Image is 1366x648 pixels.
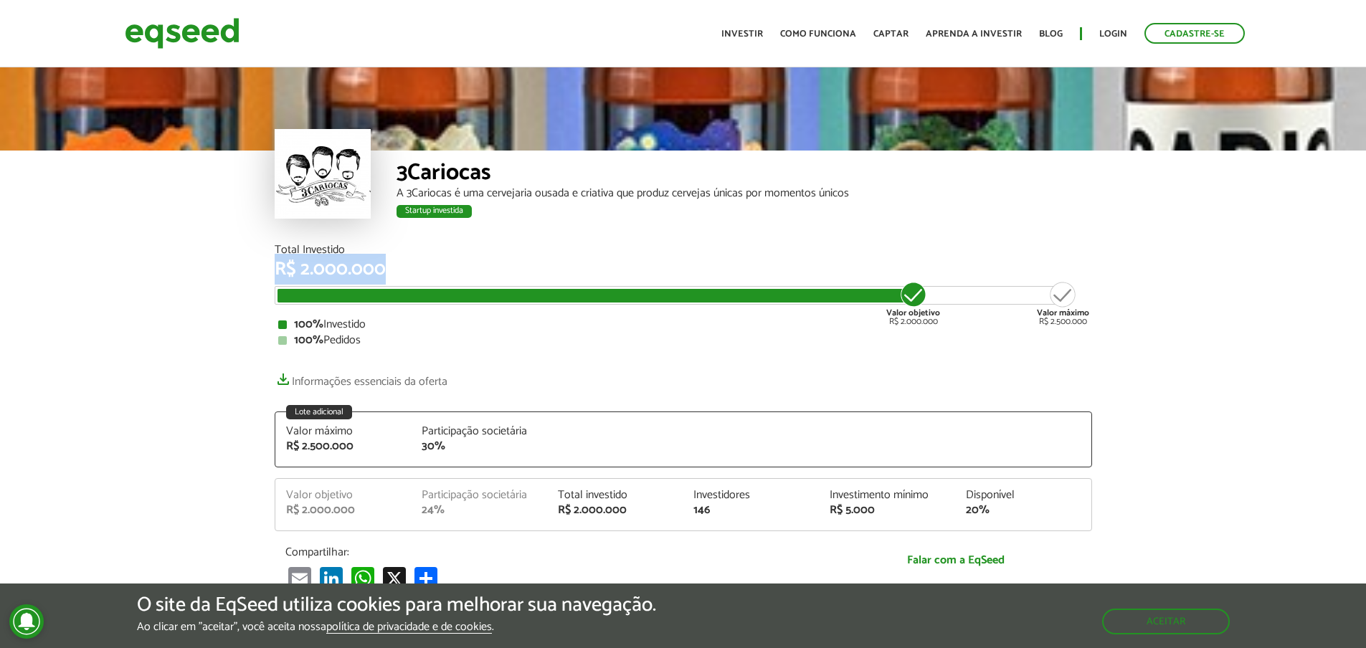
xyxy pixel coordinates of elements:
div: R$ 2.500.000 [286,441,401,452]
div: 30% [422,441,536,452]
div: R$ 2.000.000 [886,280,940,326]
div: Valor máximo [286,426,401,437]
div: R$ 2.000.000 [286,505,401,516]
div: 146 [693,505,808,516]
div: Total investido [558,490,673,501]
a: Partilhar [412,566,440,590]
a: WhatsApp [348,566,377,590]
div: R$ 2.500.000 [1037,280,1089,326]
div: Participação societária [422,426,536,437]
div: Startup investida [397,205,472,218]
strong: 100% [294,315,323,334]
div: Total Investido [275,244,1092,256]
strong: Valor máximo [1037,306,1089,320]
p: Compartilhar: [285,545,809,559]
a: Informações essenciais da oferta [275,368,447,388]
div: 24% [422,505,536,516]
div: 3Cariocas [397,161,1092,188]
h5: O site da EqSeed utiliza cookies para melhorar sua navegação. [137,594,656,616]
a: Falar com a EqSeed [830,545,1081,575]
a: LinkedIn [317,566,346,590]
button: Aceitar [1102,609,1230,634]
a: Investir [721,29,763,39]
div: A 3Cariocas é uma cervejaria ousada e criativa que produz cervejas únicas por momentos únicos [397,188,1092,199]
div: R$ 2.000.000 [558,505,673,516]
div: Disponível [966,490,1081,501]
a: Blog [1039,29,1063,39]
img: EqSeed [125,14,239,52]
div: Valor objetivo [286,490,401,501]
a: Como funciona [780,29,856,39]
div: Investimento mínimo [830,490,944,501]
div: Lote adicional [286,405,352,419]
a: Email [285,566,314,590]
a: política de privacidade e de cookies [326,621,492,634]
div: Pedidos [278,335,1088,346]
div: Investido [278,319,1088,330]
p: Ao clicar em "aceitar", você aceita nossa . [137,620,656,634]
a: X [380,566,409,590]
a: Captar [873,29,909,39]
div: R$ 5.000 [830,505,944,516]
div: R$ 2.000.000 [275,260,1092,279]
strong: Valor objetivo [886,306,940,320]
a: Login [1099,29,1127,39]
a: Cadastre-se [1144,23,1245,44]
a: Aprenda a investir [926,29,1022,39]
div: Participação societária [422,490,536,501]
div: Investidores [693,490,808,501]
div: 20% [966,505,1081,516]
strong: 100% [294,330,323,350]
